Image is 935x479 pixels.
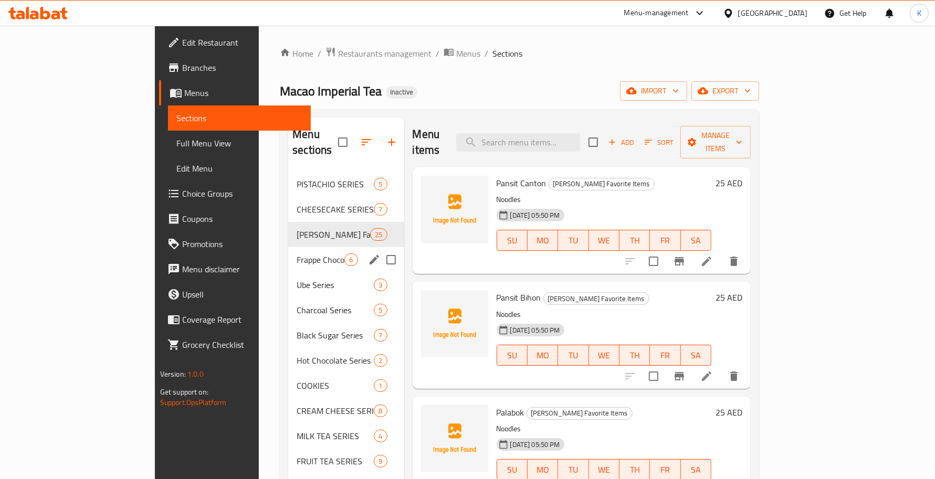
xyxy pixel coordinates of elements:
div: Frappe Chocolate Series6edit [288,247,404,272]
button: SU [497,230,528,251]
span: 1.0.0 [187,367,204,381]
div: items [374,430,387,442]
span: FR [654,233,676,248]
span: Manage items [689,129,742,155]
span: SA [685,462,707,477]
h6: 25 AED [716,290,742,305]
span: Select section [582,131,604,153]
img: Pansit Canton [421,176,488,243]
button: TU [558,345,589,366]
span: Pansit Bihon [497,290,541,305]
span: Charcoal Series [297,304,374,316]
a: Branches [159,55,311,80]
span: export [700,84,751,98]
div: Inactive [386,86,417,99]
button: WE [589,230,619,251]
a: Coverage Report [159,307,311,332]
div: Ube Series3 [288,272,404,297]
span: Sort [645,136,674,148]
button: SU [497,345,528,366]
span: [PERSON_NAME] Favorite Items [297,228,370,241]
span: 1 [374,381,386,391]
span: WE [593,462,615,477]
a: Promotions [159,231,311,257]
span: Coverage Report [182,313,302,326]
span: MO [532,233,554,248]
div: Pinoy's Favorite Items [527,407,633,420]
button: Sort [642,134,676,151]
span: WE [593,348,615,363]
button: Add section [379,130,404,155]
input: search [456,133,580,152]
span: FRUIT TEA SERIES [297,455,374,467]
span: Branches [182,61,302,74]
span: Edit Restaurant [182,36,302,49]
a: Restaurants management [325,47,432,60]
span: 2 [374,356,386,366]
span: Ube Series [297,279,374,291]
div: items [370,228,387,241]
div: CHEESECAKE SERIES [297,203,374,216]
span: 8 [374,406,386,416]
span: Menus [456,47,480,60]
span: Select to update [643,250,665,272]
a: Menu disclaimer [159,257,311,282]
span: Hot Chocolate Series [297,354,374,367]
button: delete [721,364,747,389]
div: Black Sugar Series [297,329,374,342]
div: items [374,354,387,367]
button: Branch-specific-item [667,249,692,274]
span: 3 [374,280,386,290]
span: Inactive [386,88,417,97]
div: items [374,379,387,392]
img: Palabok [421,405,488,472]
span: Select to update [643,365,665,387]
div: CREAM CHEESE SERIES [297,405,374,417]
button: MO [528,345,558,366]
a: Choice Groups [159,181,311,206]
span: [DATE] 05:50 PM [506,325,564,335]
span: MO [532,462,554,477]
a: Full Menu View [168,131,311,156]
span: 4 [374,431,386,441]
div: items [344,253,358,266]
div: CHEESECAKE SERIES7 [288,197,404,222]
span: TH [624,348,646,363]
div: MILK TEA SERIES4 [288,423,404,449]
div: Charcoal Series5 [288,297,404,323]
span: Promotions [182,238,302,250]
button: Branch-specific-item [667,364,692,389]
span: Sort items [638,134,680,151]
button: Manage items [680,126,751,158]
span: K [917,7,921,19]
h6: 25 AED [716,176,742,190]
span: TH [624,462,646,477]
a: Edit menu item [700,255,713,268]
span: Macao Imperial Tea [280,79,382,103]
div: Pinoy's Favorite Items [543,292,649,305]
div: CREAM CHEESE SERIES8 [288,398,404,423]
span: [PERSON_NAME] Favorite Items [549,178,654,190]
img: Pansit Bihon [421,290,488,357]
a: Edit Menu [168,156,311,181]
span: import [628,84,679,98]
button: edit [366,252,382,268]
div: FRUIT TEA SERIES9 [288,449,404,474]
span: SA [685,233,707,248]
button: SA [681,230,711,251]
a: Support.OpsPlatform [160,396,227,409]
span: [DATE] 05:50 PM [506,440,564,450]
div: Black Sugar Series7 [288,323,404,348]
h2: Menu sections [292,126,338,158]
div: [PERSON_NAME] Favorite Items25 [288,222,404,247]
span: SU [501,233,523,248]
span: TU [562,462,584,477]
span: 7 [374,331,386,340]
button: TH [619,345,650,366]
span: SU [501,348,523,363]
span: Frappe Chocolate Series [297,253,344,266]
div: Pinoy's Favorite Items [549,178,655,190]
button: Add [604,134,638,151]
span: SU [501,462,523,477]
